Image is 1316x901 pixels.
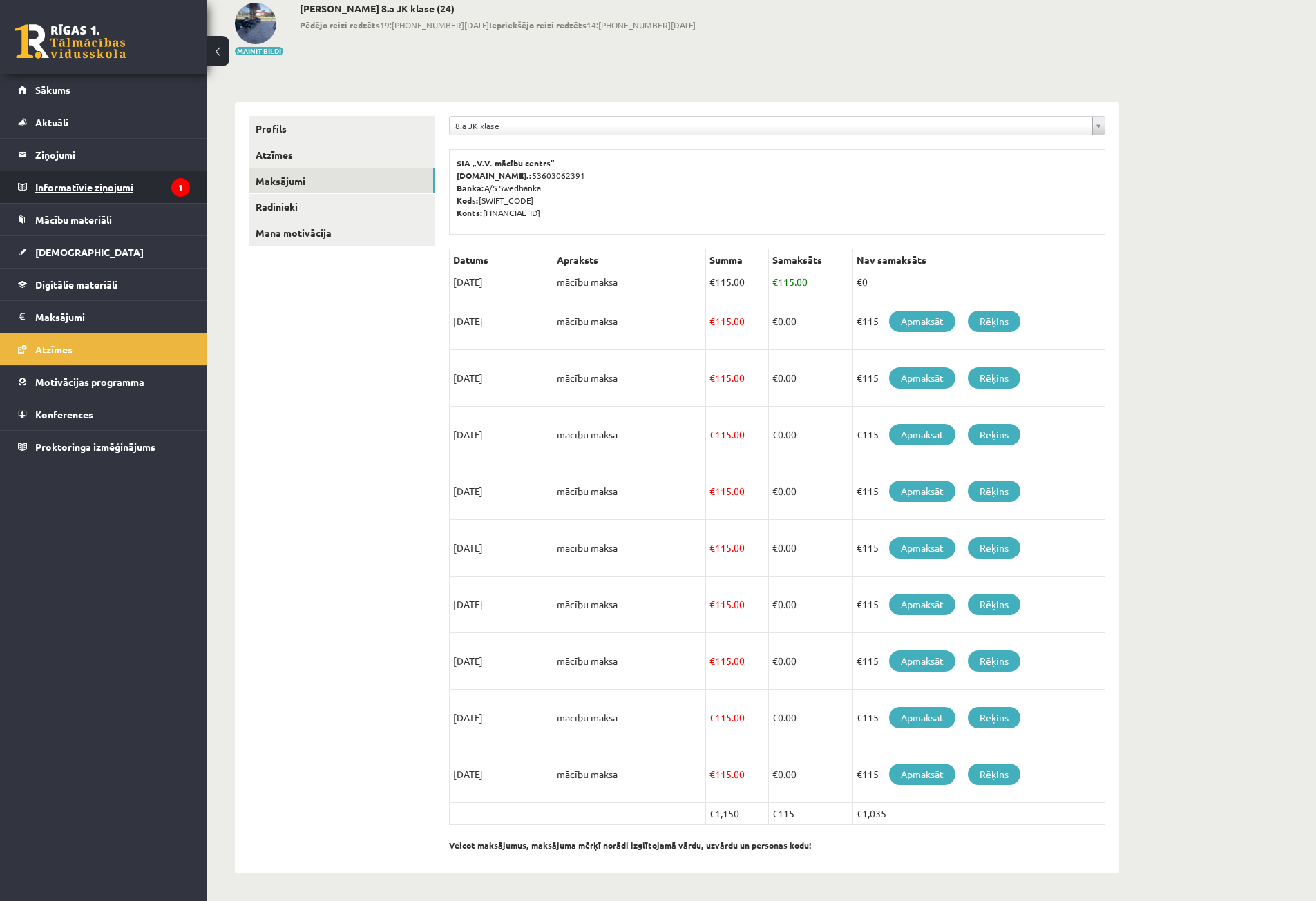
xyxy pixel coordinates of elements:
[889,764,955,785] a: Apmaksāt
[553,407,706,463] td: mācību maksa
[18,366,190,398] a: Motivācijas programma
[772,655,778,667] span: €
[772,371,778,384] span: €
[709,768,715,780] span: €
[18,106,190,138] a: Aktuāli
[768,690,852,746] td: 0.00
[553,690,706,746] td: mācību maksa
[768,520,852,577] td: 0.00
[968,707,1020,728] a: Rēķins
[35,440,155,453] span: Proktoringa izmēģinājums
[300,3,696,14] h2: [PERSON_NAME] 8.a JK klase (24)
[489,19,587,30] b: Iepriekšējo reizi redzēts
[553,271,706,293] td: mācību maksa
[772,598,778,610] span: €
[300,19,696,31] span: 19:[PHONE_NUMBER][DATE] 14:[PHONE_NUMBER][DATE]
[171,178,190,197] i: 1
[35,278,117,291] span: Digitālie materiāli
[450,633,553,690] td: [DATE]
[35,84,70,96] span: Sākums
[35,408,93,420] span: Konferences
[457,195,479,206] b: Kods:
[853,350,1105,407] td: €115
[853,577,1105,633] td: €115
[18,236,190,268] a: [DEMOGRAPHIC_DATA]
[18,333,190,365] a: Atzīmes
[705,746,768,803] td: 115.00
[450,520,553,577] td: [DATE]
[889,481,955,502] a: Apmaksāt
[853,520,1105,577] td: €115
[968,481,1020,502] a: Rēķins
[705,633,768,690] td: 115.00
[968,424,1020,445] a: Rēķins
[768,746,852,803] td: 0.00
[35,116,68,128] span: Aktuāli
[705,803,768,825] td: €1,150
[853,293,1105,350] td: €115
[768,463,852,520] td: 0.00
[709,275,715,288] span: €
[853,690,1105,746] td: €115
[889,707,955,728] a: Apmaksāt
[968,367,1020,389] a: Rēķins
[553,350,706,407] td: mācību maksa
[553,633,706,690] td: mācību maksa
[553,520,706,577] td: mācību maksa
[35,139,190,171] legend: Ziņojumi
[709,371,715,384] span: €
[249,142,435,168] a: Atzīmes
[853,271,1105,293] td: €0
[705,463,768,520] td: 115.00
[853,463,1105,520] td: €115
[235,47,283,55] button: Mainīt bildi
[853,803,1105,825] td: €1,035
[705,249,768,271] th: Summa
[768,271,852,293] td: 115.00
[35,171,190,203] legend: Informatīvie ziņojumi
[450,271,553,293] td: [DATE]
[772,711,778,724] span: €
[249,220,435,246] a: Mana motivācija
[772,768,778,780] span: €
[768,633,852,690] td: 0.00
[457,157,1098,219] p: 53603062391 A/S Swedbanka [SWIFT_CODE] [FINANCIAL_ID]
[553,293,706,350] td: mācību maksa
[768,350,852,407] td: 0.00
[772,485,778,497] span: €
[772,275,778,288] span: €
[889,650,955,672] a: Apmaksāt
[450,463,553,520] td: [DATE]
[249,116,435,142] a: Profils
[450,350,553,407] td: [DATE]
[450,407,553,463] td: [DATE]
[457,182,484,193] b: Banka:
[853,249,1105,271] th: Nav samaksāts
[772,428,778,440] span: €
[235,3,276,44] img: Endijs Laizāns
[709,315,715,327] span: €
[35,213,112,226] span: Mācību materiāli
[457,157,555,168] b: SIA „V.V. mācību centrs”
[553,463,706,520] td: mācību maksa
[889,424,955,445] a: Apmaksāt
[768,577,852,633] td: 0.00
[705,407,768,463] td: 115.00
[249,168,435,194] a: Maksājumi
[768,293,852,350] td: 0.00
[709,655,715,667] span: €
[457,170,532,181] b: [DOMAIN_NAME].:
[705,271,768,293] td: 115.00
[709,428,715,440] span: €
[18,74,190,106] a: Sākums
[768,407,852,463] td: 0.00
[18,431,190,463] a: Proktoringa izmēģinājums
[450,577,553,633] td: [DATE]
[18,171,190,203] a: Informatīvie ziņojumi1
[772,315,778,327] span: €
[768,249,852,271] th: Samaksāts
[889,311,955,332] a: Apmaksāt
[18,139,190,171] a: Ziņojumi
[853,746,1105,803] td: €115
[853,633,1105,690] td: €115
